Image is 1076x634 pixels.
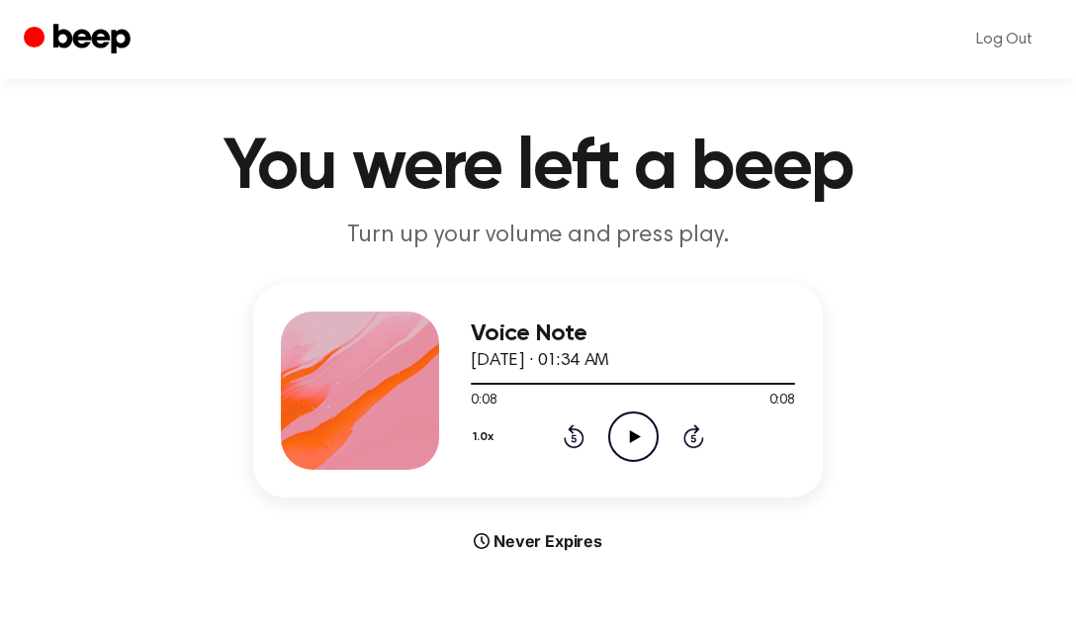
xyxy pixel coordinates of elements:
[769,391,795,411] span: 0:08
[32,133,1044,204] h1: You were left a beep
[471,320,795,347] h3: Voice Note
[253,529,823,553] div: Never Expires
[956,16,1052,63] a: Log Out
[24,21,135,59] a: Beep
[471,420,501,454] button: 1.0x
[158,220,918,252] p: Turn up your volume and press play.
[471,352,609,370] span: [DATE] · 01:34 AM
[471,391,496,411] span: 0:08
